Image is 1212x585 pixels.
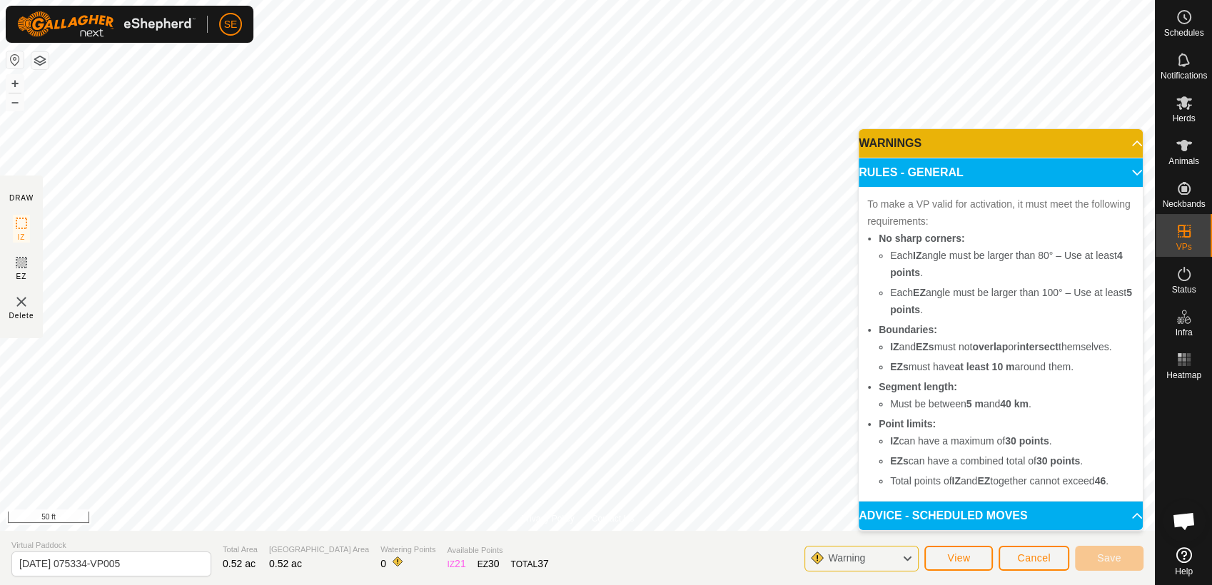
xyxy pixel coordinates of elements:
span: EZ [16,271,27,282]
a: Help [1156,541,1212,581]
b: IZ [951,475,960,487]
p-accordion-header: WARNINGS [859,129,1143,158]
button: Cancel [999,546,1069,571]
span: Delete [9,310,34,321]
span: 37 [537,558,549,569]
b: Segment length: [879,381,957,392]
b: IZ [890,435,899,447]
li: Each angle must be larger than 100° – Use at least . [890,284,1134,318]
span: RULES - GENERAL [859,167,964,178]
b: IZ [913,250,921,261]
img: Gallagher Logo [17,11,196,37]
li: must have around them. [890,358,1134,375]
div: Open chat [1163,499,1206,542]
span: Save [1097,552,1121,564]
b: EZ [977,475,990,487]
button: Map Layers [31,52,49,69]
span: Heatmap [1166,371,1201,380]
a: Privacy Policy [521,512,575,525]
span: ADVICE - SCHEDULED MOVES [859,510,1027,522]
li: and must not or themselves. [890,338,1134,355]
b: 46 [1094,475,1106,487]
span: 0.52 ac [269,558,302,569]
div: EZ [478,556,500,571]
li: can have a combined total of . [890,452,1134,469]
p-accordion-header: ADVICE - SCHEDULED MOVES [859,502,1143,530]
span: Help [1175,567,1193,576]
span: [GEOGRAPHIC_DATA] Area [269,544,369,556]
span: VPs [1176,243,1191,251]
b: EZs [890,361,909,372]
button: + [6,75,24,92]
p-accordion-header: RULES - GENERAL [859,158,1143,187]
button: Save [1075,546,1143,571]
b: 4 points [890,250,1123,278]
li: Total points of and together cannot exceed . [890,472,1134,489]
span: Animals [1168,157,1199,166]
span: Neckbands [1162,200,1205,208]
b: No sharp corners: [879,233,965,244]
b: Boundaries: [879,324,937,335]
b: EZs [890,455,909,467]
b: EZs [916,341,934,352]
b: at least 10 m [954,361,1014,372]
div: IZ [447,556,465,571]
b: overlap [972,341,1008,352]
div: DRAW [9,193,34,203]
button: View [924,546,993,571]
span: Warning [828,552,865,564]
span: View [947,552,970,564]
b: 40 km [1000,398,1029,409]
b: Point limits: [879,418,936,429]
span: 21 [455,558,466,569]
li: Each angle must be larger than 80° – Use at least . [890,247,1134,281]
b: 30 points [1036,455,1080,467]
span: 30 [488,558,500,569]
b: 5 points [890,287,1132,315]
span: Schedules [1163,29,1203,37]
li: Must be between and . [890,395,1134,412]
span: Total Area [223,544,258,556]
span: WARNINGS [859,138,921,149]
div: TOTAL [511,556,549,571]
span: 0 [380,558,386,569]
span: Herds [1172,114,1195,123]
span: IZ [18,232,26,243]
button: Reset Map [6,51,24,68]
span: 0.52 ac [223,558,256,569]
span: Status [1171,285,1196,294]
b: EZ [913,287,926,298]
span: Cancel [1017,552,1051,564]
span: To make a VP valid for activation, it must meet the following requirements: [867,198,1131,227]
b: IZ [890,341,899,352]
b: 30 points [1005,435,1049,447]
span: Infra [1175,328,1192,337]
img: VP [13,293,30,310]
span: Watering Points [380,544,435,556]
span: SE [224,17,238,32]
b: intersect [1016,341,1058,352]
span: Virtual Paddock [11,539,211,551]
button: – [6,93,24,111]
b: 5 m [966,398,984,409]
a: Contact Us [592,512,634,525]
span: Notifications [1161,71,1207,80]
p-accordion-content: RULES - GENERAL [859,187,1143,501]
span: Available Points [447,544,548,556]
li: can have a maximum of . [890,432,1134,449]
